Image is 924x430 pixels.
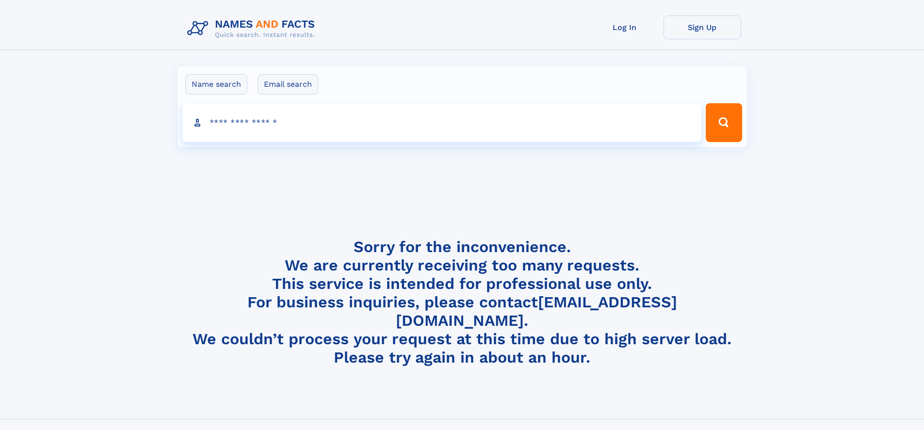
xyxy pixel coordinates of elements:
[183,238,741,367] h4: Sorry for the inconvenience. We are currently receiving too many requests. This service is intend...
[258,74,318,95] label: Email search
[586,16,664,39] a: Log In
[706,103,742,142] button: Search Button
[185,74,247,95] label: Name search
[183,16,323,42] img: Logo Names and Facts
[396,293,677,330] a: [EMAIL_ADDRESS][DOMAIN_NAME]
[182,103,702,142] input: search input
[664,16,741,39] a: Sign Up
